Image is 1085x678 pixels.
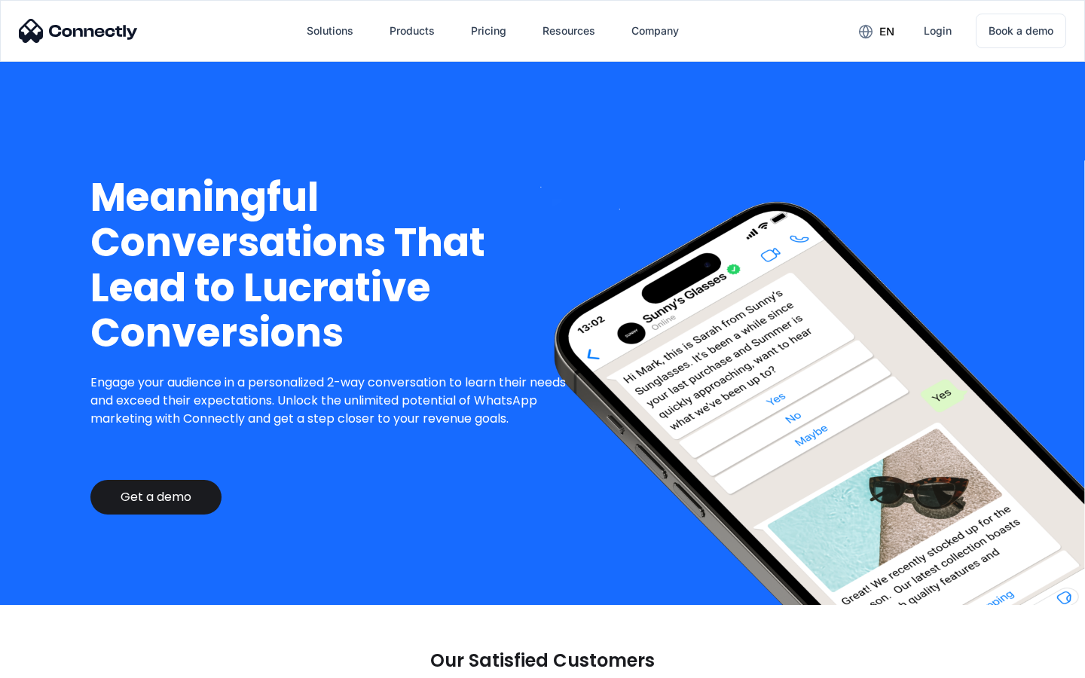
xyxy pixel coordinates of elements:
div: Company [631,20,679,41]
div: Products [390,20,435,41]
a: Login [912,13,964,49]
div: Login [924,20,952,41]
img: Connectly Logo [19,19,138,43]
div: Pricing [471,20,506,41]
a: Book a demo [976,14,1066,48]
a: Pricing [459,13,518,49]
div: en [879,21,894,42]
ul: Language list [30,652,90,673]
p: Our Satisfied Customers [430,650,655,671]
div: Get a demo [121,490,191,505]
div: Resources [542,20,595,41]
a: Get a demo [90,480,222,515]
h1: Meaningful Conversations That Lead to Lucrative Conversions [90,175,578,356]
div: Solutions [307,20,353,41]
aside: Language selected: English [15,652,90,673]
p: Engage your audience in a personalized 2-way conversation to learn their needs and exceed their e... [90,374,578,428]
